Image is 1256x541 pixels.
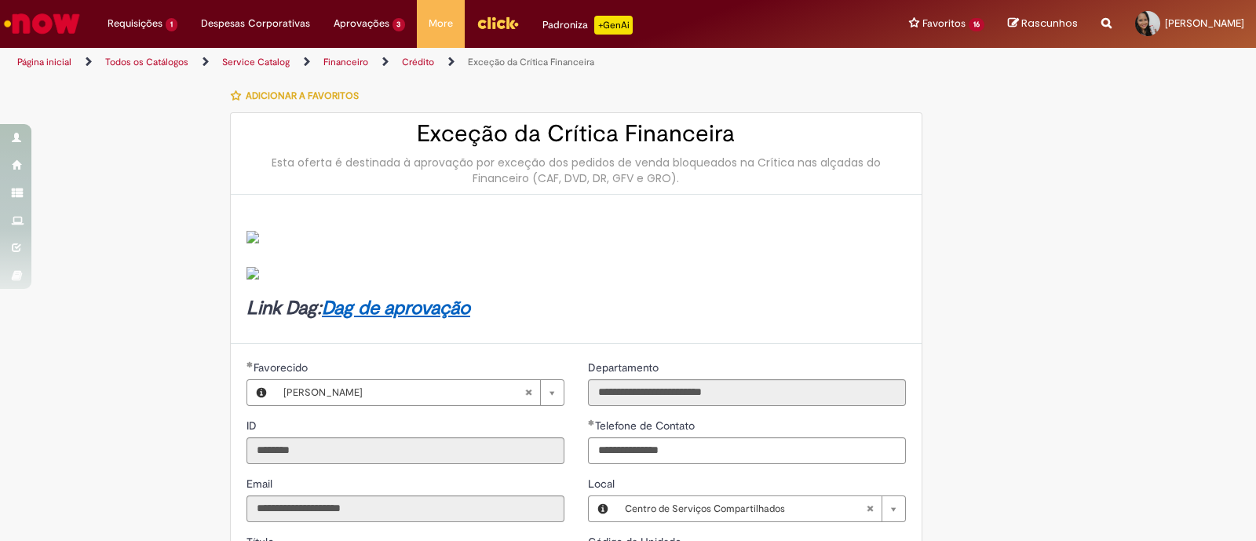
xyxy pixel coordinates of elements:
[246,476,276,492] label: Somente leitura - Email
[322,296,470,320] a: Dag de aprovação
[969,18,984,31] span: 16
[1021,16,1078,31] span: Rascunhos
[246,231,259,243] img: sys_attachment.do
[246,437,564,464] input: ID
[246,90,359,102] span: Adicionar a Favoritos
[334,16,389,31] span: Aprovações
[246,121,906,147] h2: Exceção da Crítica Financeira
[858,496,882,521] abbr: Limpar campo Local
[429,16,453,31] span: More
[246,361,254,367] span: Obrigatório Preenchido
[476,11,519,35] img: click_logo_yellow_360x200.png
[594,16,633,35] p: +GenAi
[105,56,188,68] a: Todos os Catálogos
[276,380,564,405] a: [PERSON_NAME]Limpar campo Favorecido
[246,418,260,433] label: Somente leitura - ID
[166,18,177,31] span: 1
[323,56,368,68] a: Financeiro
[246,267,259,280] img: sys_attachment.do
[12,48,826,77] ul: Trilhas de página
[392,18,406,31] span: 3
[588,360,662,375] label: Somente leitura - Departamento
[1008,16,1078,31] a: Rascunhos
[588,437,906,464] input: Telefone de Contato
[246,419,260,433] span: Somente leitura - ID
[542,16,633,35] div: Padroniza
[402,56,434,68] a: Crédito
[588,379,906,406] input: Departamento
[246,495,564,522] input: Email
[625,496,866,521] span: Centro de Serviços Compartilhados
[230,79,367,112] button: Adicionar a Favoritos
[922,16,966,31] span: Favoritos
[2,8,82,39] img: ServiceNow
[595,419,698,433] span: Telefone de Contato
[588,360,662,375] span: Somente leitura - Departamento
[246,296,470,320] strong: Link Dag:
[247,380,276,405] button: Favorecido, Visualizar este registro Valeria Maria da Conceicao
[1165,16,1244,30] span: [PERSON_NAME]
[468,56,594,68] a: Exceção da Crítica Financeira
[283,380,524,405] span: [PERSON_NAME]
[17,56,71,68] a: Página inicial
[108,16,162,31] span: Requisições
[517,380,540,405] abbr: Limpar campo Favorecido
[246,155,906,186] div: Esta oferta é destinada à aprovação por exceção dos pedidos de venda bloqueados na Crítica nas al...
[254,360,311,375] span: Necessários - Favorecido
[589,496,617,521] button: Local, Visualizar este registro Centro de Serviços Compartilhados
[588,419,595,426] span: Obrigatório Preenchido
[201,16,310,31] span: Despesas Corporativas
[588,477,618,491] span: Local
[222,56,290,68] a: Service Catalog
[617,496,905,521] a: Centro de Serviços CompartilhadosLimpar campo Local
